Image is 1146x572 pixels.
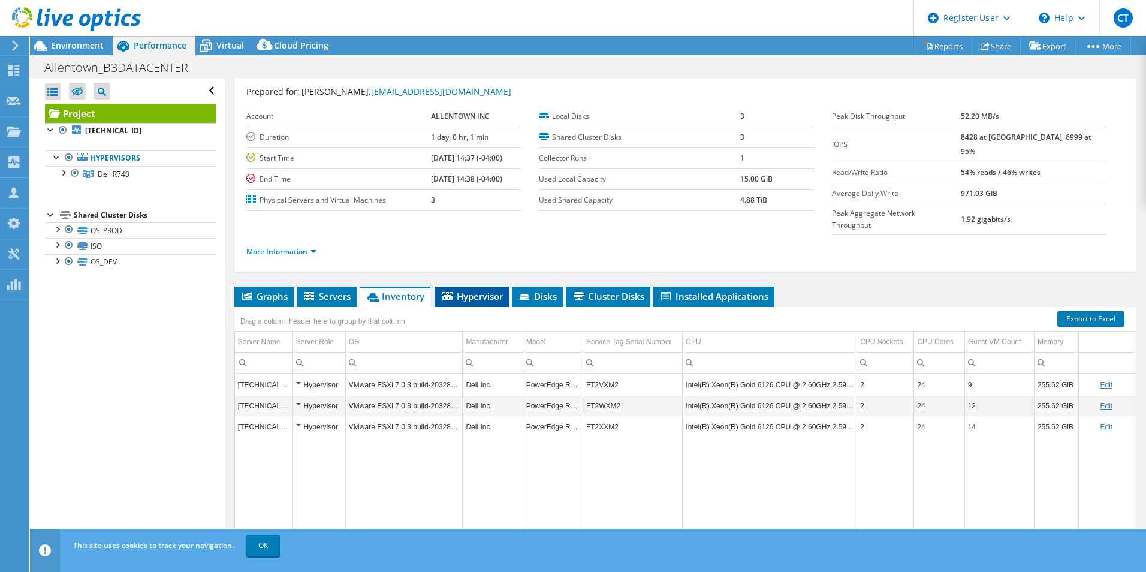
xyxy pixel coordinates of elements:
[539,173,740,185] label: Used Local Capacity
[832,188,961,200] label: Average Daily Write
[518,290,557,302] span: Disks
[583,332,682,353] td: Service Tag Serial Number Column
[98,169,129,179] span: Dell R740
[1039,13,1050,23] svg: \n
[583,374,682,395] td: Column Service Tag Serial Number, Value FT2VXM2
[683,395,857,416] td: Column CPU, Value Intel(R) Xeon(R) Gold 6126 CPU @ 2.60GHz 2.59 GHz
[740,153,744,163] b: 1
[972,37,1021,55] a: Share
[539,152,740,164] label: Collector Runs
[914,332,964,353] td: CPU Cores Column
[246,152,431,164] label: Start Time
[45,104,216,123] a: Project
[301,86,511,97] span: [PERSON_NAME],
[296,420,342,434] div: Hypervisor
[964,416,1034,437] td: Column Guest VM Count, Value 14
[246,246,316,257] a: More Information
[968,335,1021,349] div: Guest VM Count
[523,416,583,437] td: Column Model, Value PowerEdge R740
[134,40,186,51] span: Performance
[246,86,300,97] label: Prepared for:
[296,378,342,392] div: Hypervisor
[857,352,914,373] td: Column CPU Sockets, Filter cell
[246,110,431,122] label: Account
[961,214,1011,224] b: 1.92 gigabits/s
[1034,352,1078,373] td: Column Memory, Filter cell
[1034,395,1078,416] td: Column Memory, Value 255.62 GiB
[539,110,740,122] label: Local Disks
[1100,423,1112,431] a: Edit
[740,174,773,184] b: 15.00 GiB
[586,335,672,349] div: Service Tag Serial Number
[740,195,767,205] b: 4.88 TiB
[917,335,954,349] div: CPU Cores
[539,194,740,206] label: Used Shared Capacity
[463,352,523,373] td: Column Manufacturer, Filter cell
[296,399,342,413] div: Hypervisor
[857,332,914,353] td: CPU Sockets Column
[914,352,964,373] td: Column CPU Cores, Filter cell
[51,40,104,51] span: Environment
[914,416,964,437] td: Column CPU Cores, Value 24
[583,352,682,373] td: Column Service Tag Serial Number, Filter cell
[583,416,682,437] td: Column Service Tag Serial Number, Value FT2XXM2
[463,416,523,437] td: Column Manufacturer, Value Dell Inc.
[45,150,216,166] a: Hypervisors
[345,374,463,395] td: Column OS, Value VMware ESXi 7.0.3 build-20328353
[860,335,903,349] div: CPU Sockets
[914,395,964,416] td: Column CPU Cores, Value 24
[292,374,345,395] td: Column Server Role, Value Hypervisor
[45,254,216,270] a: OS_DEV
[234,307,1136,562] div: Data grid
[85,125,141,136] b: [TECHNICAL_ID]
[441,290,503,302] span: Hypervisor
[832,167,961,179] label: Read/Write Ratio
[1057,311,1124,327] a: Export to Excel
[431,132,489,142] b: 1 day, 0 hr, 1 min
[572,290,644,302] span: Cluster Disks
[1034,374,1078,395] td: Column Memory, Value 255.62 GiB
[371,86,511,97] a: [EMAIL_ADDRESS][DOMAIN_NAME]
[1038,335,1063,349] div: Memory
[345,395,463,416] td: Column OS, Value VMware ESXi 7.0.3 build-20328353
[246,535,280,556] a: OK
[431,111,490,121] b: ALLENTOWN INC
[964,332,1034,353] td: Guest VM Count Column
[235,332,292,353] td: Server Name Column
[235,352,292,373] td: Column Server Name, Filter cell
[964,374,1034,395] td: Column Guest VM Count, Value 9
[246,194,431,206] label: Physical Servers and Virtual Machines
[366,290,424,302] span: Inventory
[303,290,351,302] span: Servers
[832,139,961,150] label: IOPS
[240,290,288,302] span: Graphs
[683,352,857,373] td: Column CPU, Filter cell
[292,416,345,437] td: Column Server Role, Value Hypervisor
[832,110,961,122] label: Peak Disk Throughput
[1100,402,1112,410] a: Edit
[1100,381,1112,389] a: Edit
[73,540,234,550] span: This site uses cookies to track your navigation.
[235,395,292,416] td: Column Server Name, Value 10.3.26.10
[961,111,999,121] b: 52.20 MB/s
[463,332,523,353] td: Manufacturer Column
[683,332,857,353] td: CPU Column
[431,174,502,184] b: [DATE] 14:38 (-04:00)
[1075,37,1131,55] a: More
[857,416,914,437] td: Column CPU Sockets, Value 2
[539,131,740,143] label: Shared Cluster Disks
[523,374,583,395] td: Column Model, Value PowerEdge R740
[832,207,961,231] label: Peak Aggregate Network Throughput
[246,173,431,185] label: End Time
[431,195,435,205] b: 3
[345,332,463,353] td: OS Column
[961,132,1091,156] b: 8428 at [GEOGRAPHIC_DATA], 6999 at 95%
[1034,416,1078,437] td: Column Memory, Value 255.62 GiB
[1034,332,1078,353] td: Memory Column
[523,332,583,353] td: Model Column
[45,123,216,139] a: [TECHNICAL_ID]
[74,208,216,222] div: Shared Cluster Disks
[914,374,964,395] td: Column CPU Cores, Value 24
[683,416,857,437] td: Column CPU, Value Intel(R) Xeon(R) Gold 6126 CPU @ 2.60GHz 2.59 GHz
[1114,8,1133,28] span: CT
